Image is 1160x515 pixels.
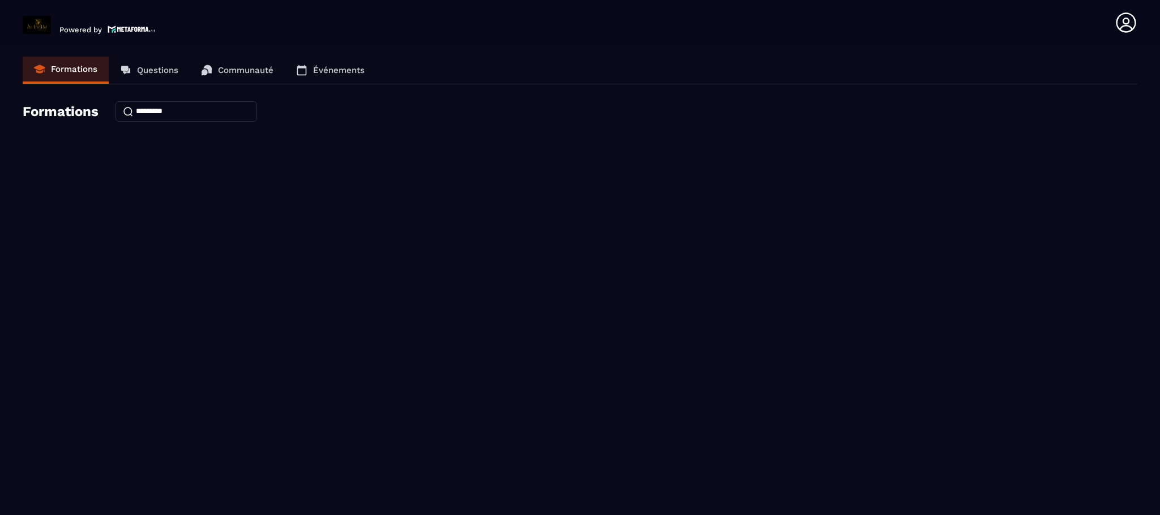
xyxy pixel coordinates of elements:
[313,65,365,75] p: Événements
[108,24,155,34] img: logo
[23,104,99,119] h4: Formations
[23,57,109,84] a: Formations
[109,57,190,84] a: Questions
[51,64,97,74] p: Formations
[137,65,178,75] p: Questions
[190,57,285,84] a: Communauté
[23,16,51,34] img: logo-branding
[59,25,102,34] p: Powered by
[285,57,376,84] a: Événements
[218,65,273,75] p: Communauté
